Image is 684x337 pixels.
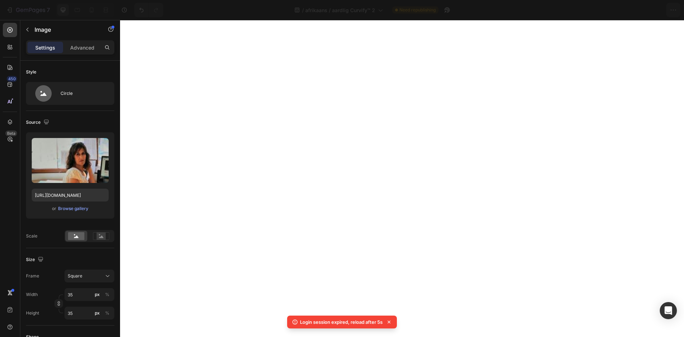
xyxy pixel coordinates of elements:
[26,69,36,75] div: Style
[95,310,100,316] div: px
[105,291,109,298] div: %
[64,270,114,282] button: Square
[105,310,109,316] div: %
[660,302,677,319] div: Open Intercom Messenger
[61,85,104,102] div: Circle
[399,7,436,13] span: Need republishing
[120,20,684,337] iframe: Design area
[637,3,667,17] button: Publish
[5,131,17,136] div: Beta
[58,205,89,212] button: Browse gallery
[58,205,88,212] div: Browse gallery
[93,290,102,299] button: %
[134,3,163,17] div: Undo/Redo
[35,25,95,34] p: Image
[95,291,100,298] div: px
[26,273,39,279] label: Frame
[300,318,383,326] p: Login session expired, reload after 5s
[64,288,114,301] input: px%
[93,309,102,317] button: %
[68,273,82,279] span: Square
[7,76,17,82] div: 450
[35,44,55,51] p: Settings
[47,6,50,14] p: 7
[32,138,109,183] img: preview-image
[64,307,114,320] input: px%
[610,3,634,17] button: Save
[3,3,53,17] button: 7
[643,6,660,14] div: Publish
[103,290,112,299] button: px
[305,6,375,14] span: afrikaans / aardlig Curvify™ 2
[32,189,109,201] input: https://example.com/image.jpg
[70,44,94,51] p: Advanced
[302,6,304,14] span: /
[26,291,38,298] label: Width
[26,255,45,265] div: Size
[26,233,37,239] div: Scale
[103,309,112,317] button: px
[26,118,51,127] div: Source
[26,310,39,316] label: Height
[52,204,56,213] span: or
[616,7,628,13] span: Save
